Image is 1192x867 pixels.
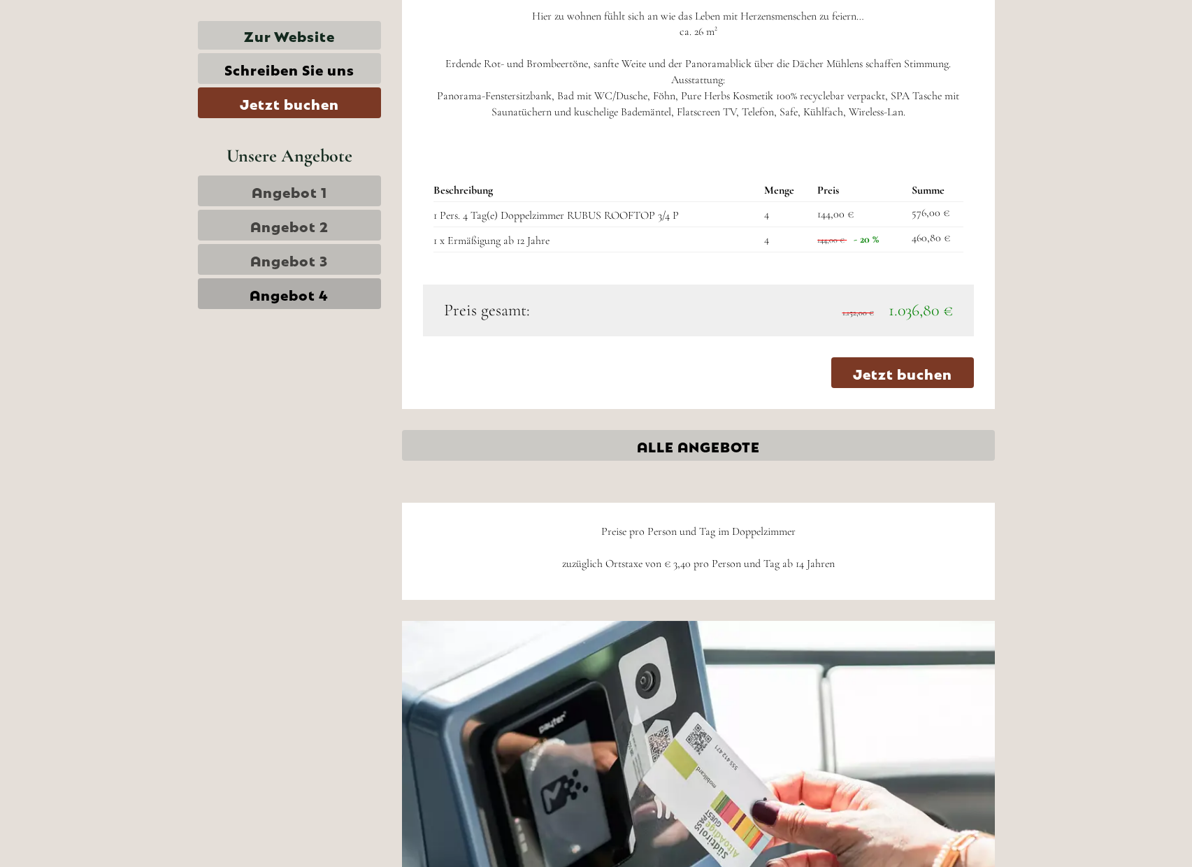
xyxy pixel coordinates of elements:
[433,299,698,322] div: Preis gesamt:
[433,227,759,252] td: 1 x Ermäßigung ab 12 Jahre
[842,308,874,317] span: 1.152,00 €
[817,207,854,221] span: 144,00 €
[906,202,963,227] td: 576,00 €
[423,8,974,120] p: Hier zu wohnen fühlt sich an wie das Leben mit Herzensmenschen zu feiern… ca. 26 m² Erdende Rot- ...
[198,21,381,50] a: Zur Website
[831,357,974,388] a: Jetzt buchen
[906,180,963,201] th: Summe
[817,235,845,245] span: 144,00 €
[759,202,812,227] td: 4
[198,143,381,169] div: Unsere Angebote
[250,215,329,235] span: Angebot 2
[433,202,759,227] td: 1 Pers. 4 Tag(e) Doppelzimmer RUBUS ROOFTOP 3/4 P
[433,180,759,201] th: Beschreibung
[759,180,812,201] th: Menge
[402,430,995,461] a: ALLE ANGEBOTE
[812,180,906,201] th: Preis
[906,227,963,252] td: 460,80 €
[759,227,812,252] td: 4
[198,87,381,118] a: Jetzt buchen
[854,232,879,246] span: - 20 %
[562,524,835,571] span: Preise pro Person und Tag im Doppelzimmer zuzüglich Ortstaxe von € 3,40 pro Person und Tag ab 14 ...
[198,53,381,84] a: Schreiben Sie uns
[250,284,329,303] span: Angebot 4
[250,250,328,269] span: Angebot 3
[889,300,953,320] span: 1.036,80 €
[252,181,327,201] span: Angebot 1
